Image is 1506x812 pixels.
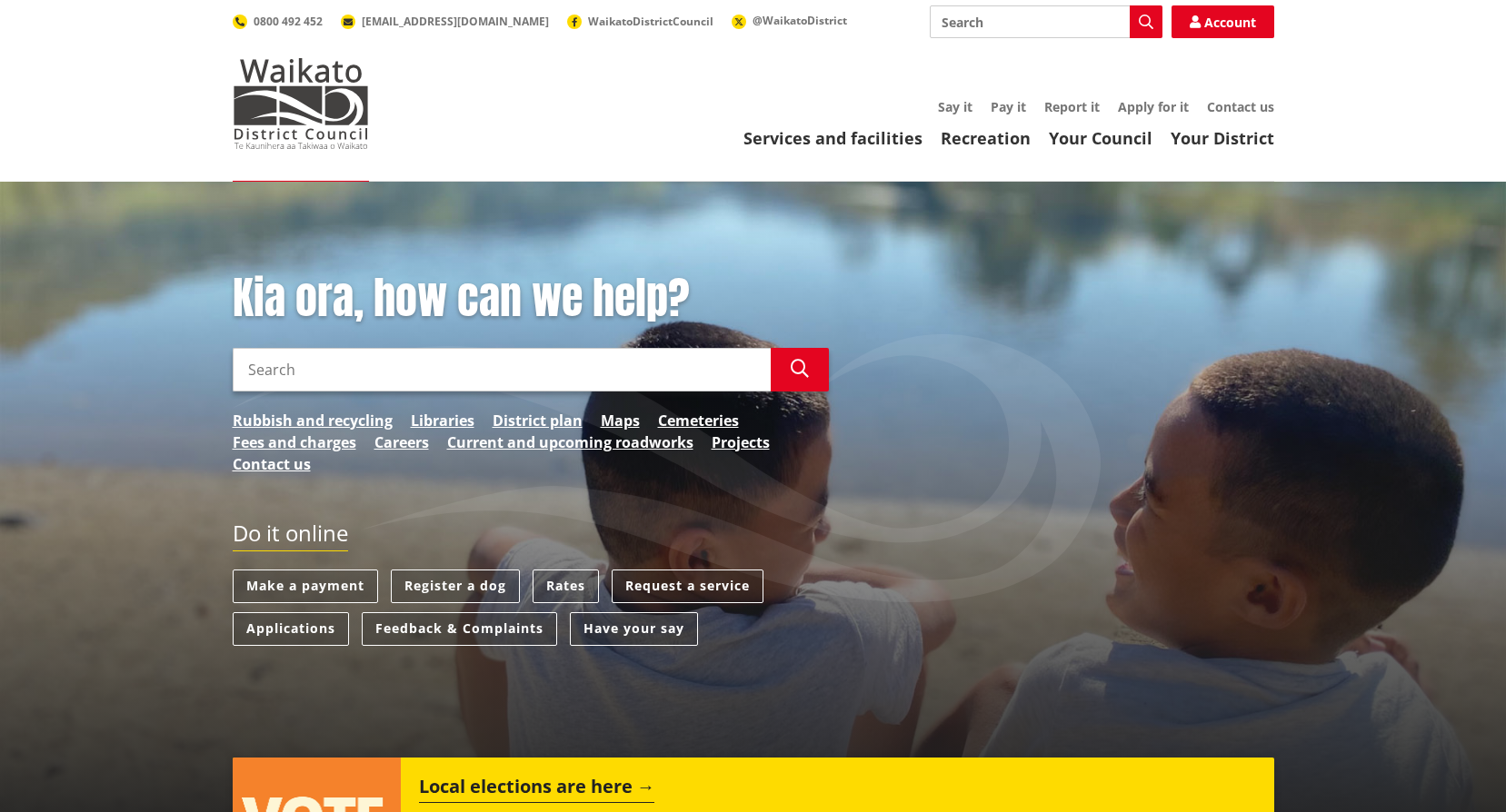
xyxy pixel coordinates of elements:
a: Report it [1044,98,1100,115]
a: Contact us [1207,98,1274,115]
a: Contact us [233,453,311,475]
h2: Do it online [233,520,348,552]
a: @WaikatoDistrict [732,13,847,28]
span: @WaikatoDistrict [753,13,847,28]
a: Your District [1171,127,1274,149]
a: Have your say [570,612,698,646]
input: Search input [930,5,1162,38]
a: Pay it [991,98,1026,115]
a: Rates [533,569,599,603]
h1: Kia ora, how can we help? [233,272,829,325]
input: Search input [233,348,771,391]
a: Maps [601,410,640,431]
a: 0800 492 452 [233,14,323,29]
a: Rubbish and recycling [233,410,393,431]
a: Libraries [411,410,474,431]
a: Cemeteries [658,410,739,431]
a: Feedback & Complaints [362,612,557,646]
a: Recreation [941,127,1031,149]
img: Waikato District Council - Te Kaunihera aa Takiwaa o Waikato [233,58,369,149]
a: Account [1172,5,1274,38]
h2: Local elections are here [419,776,654,803]
span: [EMAIL_ADDRESS][DOMAIN_NAME] [362,14,549,29]
span: 0800 492 452 [254,14,323,29]
a: Say it [938,98,972,115]
a: Careers [374,431,429,453]
a: District plan [493,410,583,431]
a: Projects [712,431,770,453]
span: WaikatoDistrictCouncil [588,14,713,29]
a: Current and upcoming roadworks [447,431,693,453]
a: Request a service [612,569,763,603]
a: Make a payment [233,569,378,603]
a: Services and facilities [743,127,923,149]
a: Your Council [1049,127,1152,149]
a: Register a dog [391,569,520,603]
a: WaikatoDistrictCouncil [567,14,713,29]
a: Fees and charges [233,431,356,453]
a: Apply for it [1118,98,1189,115]
a: [EMAIL_ADDRESS][DOMAIN_NAME] [341,14,549,29]
a: Applications [233,612,349,646]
